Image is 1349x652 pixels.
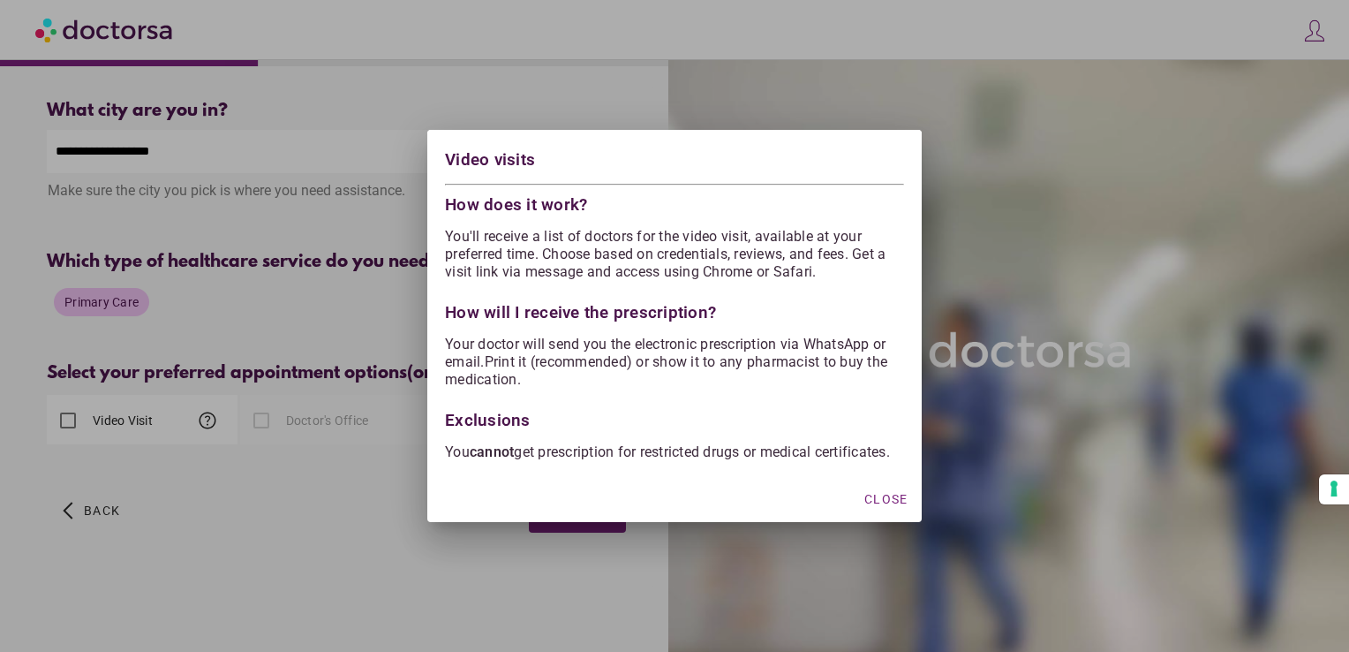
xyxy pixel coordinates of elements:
[445,444,904,461] p: You get prescription for restricted drugs or medical certificates.
[470,444,515,460] strong: cannot
[445,336,904,389] p: Your doctor will send you the electronic prescription via WhatsApp or email.Print it (recommended...
[1319,474,1349,504] button: Your consent preferences for tracking technologies
[445,148,904,177] div: Video visits
[445,403,904,429] div: Exclusions
[445,228,904,281] p: You'll receive a list of doctors for the video visit, available at your preferred time. Choose ba...
[445,295,904,322] div: How will I receive the prescription?
[864,492,908,506] span: Close
[857,483,915,515] button: Close
[445,192,904,214] div: How does it work?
